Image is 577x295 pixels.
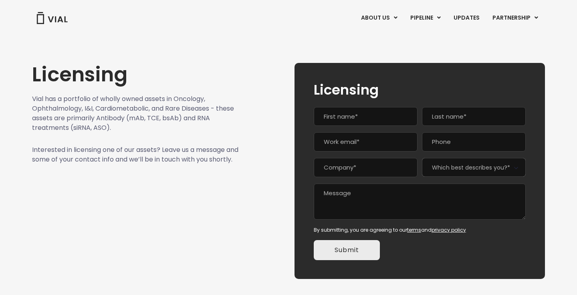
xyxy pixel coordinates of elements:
input: Company* [314,158,418,177]
input: Submit [314,240,380,260]
a: privacy policy [432,226,466,233]
p: Interested in licensing one of our assets? Leave us a message and some of your contact info and w... [32,145,239,164]
span: Which best describes you?* [422,158,526,177]
input: Work email* [314,132,418,152]
a: PIPELINEMenu Toggle [404,11,447,25]
p: Vial has a portfolio of wholly owned assets in Oncology, Ophthalmology, I&I, Cardiometabolic, and... [32,94,239,133]
input: First name* [314,107,418,126]
h1: Licensing [32,63,239,86]
a: UPDATES [447,11,486,25]
input: Phone [422,132,526,152]
a: ABOUT USMenu Toggle [355,11,403,25]
div: By submitting, you are agreeing to our and [314,226,526,234]
input: Last name* [422,107,526,126]
img: Vial Logo [36,12,68,24]
a: PARTNERSHIPMenu Toggle [486,11,545,25]
h2: Licensing [314,82,526,97]
a: terms [407,226,421,233]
